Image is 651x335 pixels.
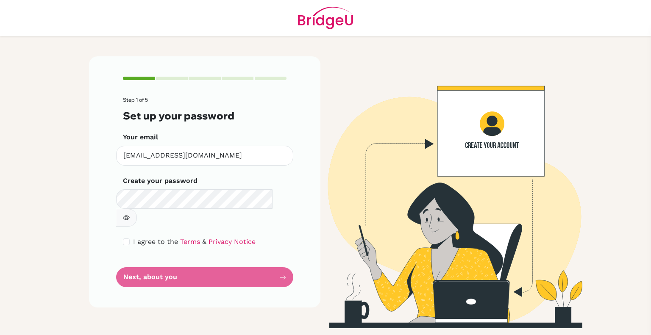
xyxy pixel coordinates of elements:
span: Step 1 of 5 [123,97,148,103]
a: Terms [180,238,200,246]
input: Insert your email* [116,146,293,166]
label: Create your password [123,176,198,186]
span: I agree to the [133,238,178,246]
span: & [202,238,206,246]
label: Your email [123,132,158,142]
h3: Set up your password [123,110,287,122]
a: Privacy Notice [209,238,256,246]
